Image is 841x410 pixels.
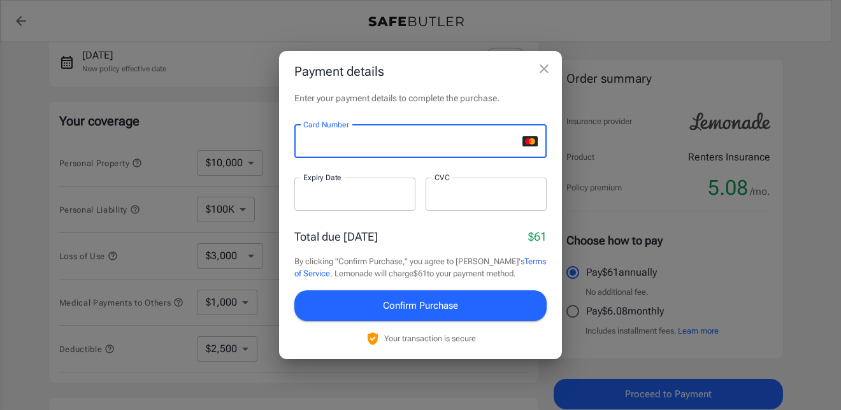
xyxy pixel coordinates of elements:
[531,56,557,81] button: close
[294,92,547,104] p: Enter your payment details to complete the purchase.
[435,172,450,183] label: CVC
[303,119,349,130] label: Card Number
[294,228,378,245] p: Total due [DATE]
[303,172,341,183] label: Expiry Date
[383,297,458,314] span: Confirm Purchase
[303,135,517,147] iframe: Secure card number input frame
[294,290,547,321] button: Confirm Purchase
[294,255,547,280] p: By clicking "Confirm Purchase," you agree to [PERSON_NAME]'s . Lemonade will charge $61 to your p...
[303,188,406,200] iframe: Secure expiration date input frame
[528,228,547,245] p: $61
[384,332,476,344] p: Your transaction is secure
[435,188,538,200] iframe: Secure CVC input frame
[279,51,562,92] h2: Payment details
[522,136,538,146] svg: mastercard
